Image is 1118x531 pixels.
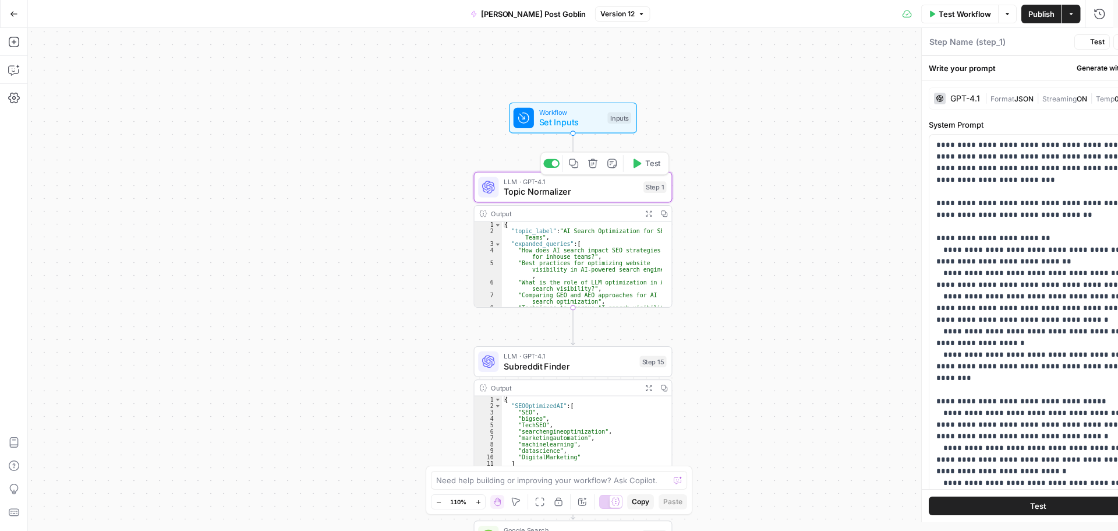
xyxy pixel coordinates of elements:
[1029,500,1046,512] span: Test
[1014,94,1034,103] span: JSON
[1042,94,1077,103] span: Streaming
[632,497,649,507] span: Copy
[950,94,980,103] div: GPT-4.1
[985,92,990,104] span: |
[1074,34,1110,50] button: Test
[663,497,682,507] span: Paste
[627,494,654,509] button: Copy
[659,494,687,509] button: Paste
[1090,37,1105,47] span: Test
[990,94,1014,103] span: Format
[976,36,1006,48] span: ( step_1 )
[1034,92,1042,104] span: |
[1077,94,1087,103] span: ON
[450,497,466,507] span: 110%
[1096,94,1115,103] span: Temp
[1087,92,1096,104] span: |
